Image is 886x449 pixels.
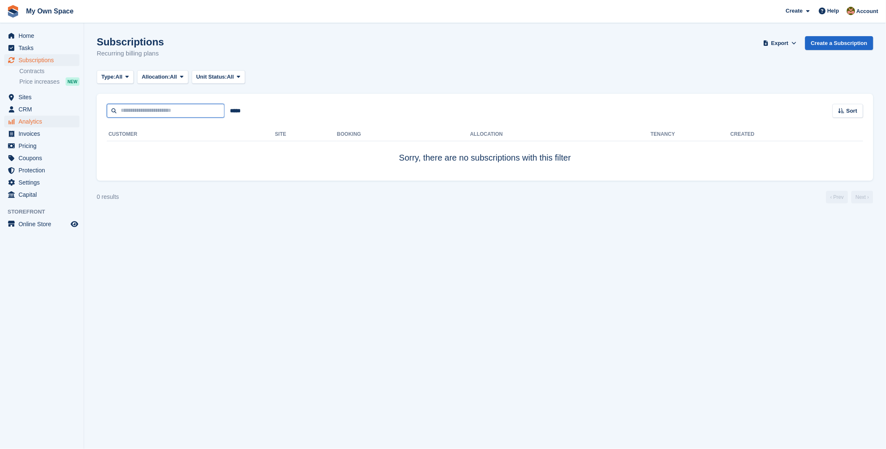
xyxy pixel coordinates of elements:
a: menu [4,177,79,188]
span: Analytics [19,116,69,127]
span: Price increases [19,78,60,86]
span: Settings [19,177,69,188]
span: Subscriptions [19,54,69,66]
a: Preview store [69,219,79,229]
a: menu [4,30,79,42]
span: Help [828,7,839,15]
img: stora-icon-8386f47178a22dfd0bd8f6a31ec36ba5ce8667c1dd55bd0f319d3a0aa187defe.svg [7,5,19,18]
span: All [170,73,177,81]
span: Sites [19,91,69,103]
span: All [227,73,234,81]
h1: Subscriptions [97,36,164,48]
button: Unit Status: All [192,70,245,84]
span: Capital [19,189,69,201]
span: All [116,73,123,81]
span: Storefront [8,208,84,216]
a: menu [4,116,79,127]
span: Protection [19,164,69,176]
img: Keely Collin [847,7,855,15]
th: Customer [107,128,275,141]
span: CRM [19,103,69,115]
p: Recurring billing plans [97,49,164,58]
span: Online Store [19,218,69,230]
a: Previous [826,191,848,203]
div: NEW [66,77,79,86]
span: Type: [101,73,116,81]
a: menu [4,42,79,54]
a: Next [852,191,873,203]
a: Price increases NEW [19,77,79,86]
button: Export [762,36,799,50]
a: Contracts [19,67,79,75]
span: Export [771,39,788,48]
span: Sorry, there are no subscriptions with this filter [399,153,571,162]
span: Pricing [19,140,69,152]
span: Unit Status: [196,73,227,81]
th: Booking [337,128,470,141]
th: Site [275,128,337,141]
a: My Own Space [23,4,77,18]
span: Coupons [19,152,69,164]
a: Create a Subscription [805,36,873,50]
div: 0 results [97,193,119,201]
a: menu [4,54,79,66]
th: Tenancy [651,128,680,141]
a: menu [4,152,79,164]
button: Type: All [97,70,134,84]
a: menu [4,91,79,103]
a: menu [4,218,79,230]
th: Allocation [470,128,651,141]
span: Home [19,30,69,42]
a: menu [4,128,79,140]
span: Allocation: [142,73,170,81]
span: Invoices [19,128,69,140]
a: menu [4,103,79,115]
span: Tasks [19,42,69,54]
span: Sort [846,107,857,115]
nav: Page [825,191,875,203]
a: menu [4,140,79,152]
span: Create [786,7,803,15]
a: menu [4,164,79,176]
a: menu [4,189,79,201]
th: Created [731,128,863,141]
span: Account [857,7,878,16]
button: Allocation: All [137,70,188,84]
